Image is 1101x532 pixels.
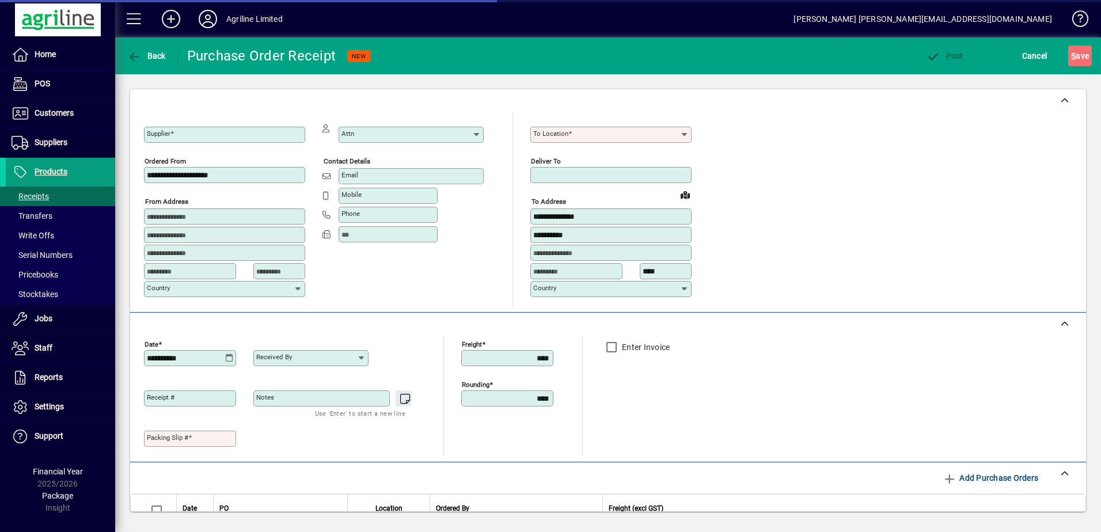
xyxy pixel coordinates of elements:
[341,191,362,199] mat-label: Mobile
[12,290,58,299] span: Stocktakes
[6,70,115,98] a: POS
[315,406,405,420] mat-hint: Use 'Enter' to start a new line
[12,192,49,201] span: Receipts
[33,467,83,476] span: Financial Year
[943,469,1038,487] span: Add Purchase Orders
[946,51,951,60] span: P
[462,380,489,388] mat-label: Rounding
[12,250,73,260] span: Serial Numbers
[533,130,568,138] mat-label: To location
[12,211,52,221] span: Transfers
[531,157,561,165] mat-label: Deliver To
[938,468,1043,488] button: Add Purchase Orders
[35,402,64,411] span: Settings
[147,284,170,292] mat-label: Country
[189,9,226,29] button: Profile
[6,99,115,128] a: Customers
[147,130,170,138] mat-label: Supplier
[35,138,67,147] span: Suppliers
[127,51,166,60] span: Back
[533,284,556,292] mat-label: Country
[609,502,663,515] span: Freight (excl GST)
[6,305,115,333] a: Jobs
[35,343,52,352] span: Staff
[35,431,63,440] span: Support
[375,502,403,515] span: Location
[6,334,115,363] a: Staff
[12,231,54,240] span: Write Offs
[341,210,360,218] mat-label: Phone
[794,10,1052,28] div: [PERSON_NAME] [PERSON_NAME][EMAIL_ADDRESS][DOMAIN_NAME]
[115,45,179,66] app-page-header-button: Back
[6,40,115,69] a: Home
[6,393,115,421] a: Settings
[6,187,115,206] a: Receipts
[35,50,56,59] span: Home
[462,340,482,348] mat-label: Freight
[226,10,283,28] div: Agriline Limited
[620,341,670,353] label: Enter Invoice
[1068,45,1092,66] button: Save
[153,9,189,29] button: Add
[35,314,52,323] span: Jobs
[256,353,292,361] mat-label: Received by
[35,167,67,176] span: Products
[341,130,354,138] mat-label: Attn
[6,422,115,451] a: Support
[6,226,115,245] a: Write Offs
[6,128,115,157] a: Suppliers
[187,47,336,65] div: Purchase Order Receipt
[676,185,694,204] a: View on map
[183,502,207,515] div: Date
[1071,51,1076,60] span: S
[436,502,597,515] div: Ordered By
[256,393,274,401] mat-label: Notes
[42,491,73,500] span: Package
[147,393,174,401] mat-label: Receipt #
[6,363,115,392] a: Reports
[6,284,115,304] a: Stocktakes
[35,79,50,88] span: POS
[35,108,74,117] span: Customers
[926,51,963,60] span: ost
[124,45,169,66] button: Back
[1022,47,1047,65] span: Cancel
[145,340,158,348] mat-label: Date
[341,171,358,179] mat-label: Email
[436,502,469,515] span: Ordered By
[145,157,186,165] mat-label: Ordered from
[609,502,1071,515] div: Freight (excl GST)
[1064,2,1087,40] a: Knowledge Base
[35,373,63,382] span: Reports
[6,265,115,284] a: Pricebooks
[6,245,115,265] a: Serial Numbers
[219,502,341,515] div: PO
[12,270,58,279] span: Pricebooks
[219,502,229,515] span: PO
[1019,45,1050,66] button: Cancel
[352,52,366,60] span: NEW
[923,45,966,66] button: Post
[1071,47,1089,65] span: ave
[183,502,197,515] span: Date
[147,434,188,442] mat-label: Packing Slip #
[6,206,115,226] a: Transfers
